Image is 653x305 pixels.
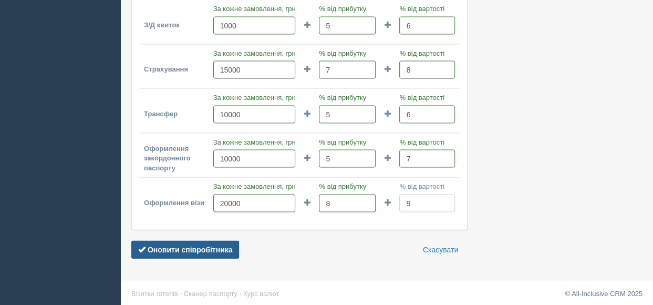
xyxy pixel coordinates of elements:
a: © All-Inclusive CRM 2025 [565,290,642,298]
label: % від вартості [399,4,455,14]
label: За кожне замовлення, грн [213,4,296,14]
label: За кожне замовлення, грн [213,138,296,148]
b: Оформлення візи [144,199,204,207]
label: % від прибутку [319,182,376,192]
button: Оновити співробітника [131,241,239,259]
label: % від вартості [399,93,455,103]
span: · [180,290,182,298]
label: % від прибутку [319,4,376,14]
a: Курс валют [243,290,279,298]
label: % від прибутку [319,138,376,148]
label: За кожне замовлення, грн [213,182,296,192]
b: Страхування [144,65,188,73]
a: Скасувати [416,241,465,259]
b: Оформлення закордонного паспорту [144,145,190,172]
b: З/Д квиток [144,21,180,29]
label: За кожне замовлення, грн [213,49,296,59]
label: % від вартості [399,182,455,192]
a: Візитки готелів [131,290,178,298]
label: % від вартості [399,49,455,59]
label: % від прибутку [319,49,376,59]
label: % від вартості [399,138,455,148]
label: За кожне замовлення, грн [213,93,296,103]
span: · [240,290,242,298]
b: Оновити співробітника [148,246,233,254]
b: Трансфер [144,110,178,118]
a: Сканер паспорту [184,290,237,298]
label: % від прибутку [319,93,376,103]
